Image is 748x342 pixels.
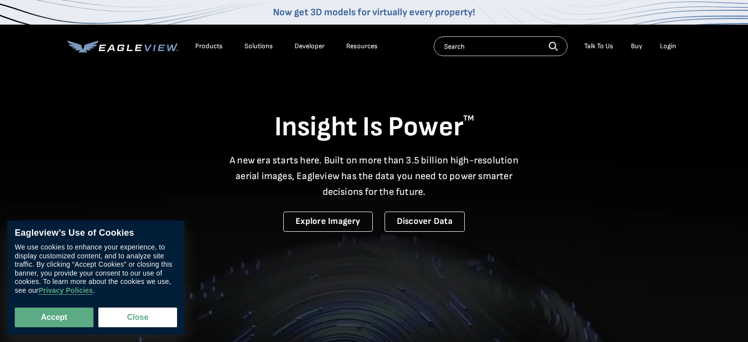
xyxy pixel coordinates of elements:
[38,287,92,295] a: Privacy Policies
[224,153,525,200] p: A new era starts here. Built on more than 3.5 billion high-resolution aerial images, Eagleview ha...
[273,6,475,18] a: Now get 3D models for virtually every property!
[385,212,465,232] a: Discover Data
[584,42,613,51] div: Talk To Us
[67,110,681,145] h1: Insight Is Power
[15,244,177,295] div: We use cookies to enhance your experience, to display customized content, and to analyze site tra...
[660,42,676,51] div: Login
[195,42,223,51] div: Products
[283,212,373,232] a: Explore Imagery
[15,308,93,327] button: Accept
[244,42,273,51] div: Solutions
[346,42,378,51] div: Resources
[295,42,325,51] a: Developer
[434,36,568,56] input: Search
[98,308,177,327] button: Close
[15,228,177,239] div: Eagleview’s Use of Cookies
[463,114,474,123] sup: TM
[631,42,642,51] a: Buy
